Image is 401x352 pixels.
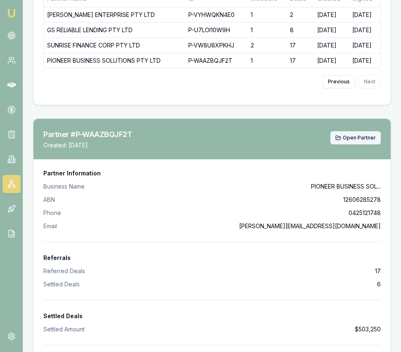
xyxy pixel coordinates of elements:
[185,53,247,68] td: P-WAAZBQJF2T
[7,8,17,18] img: emu-icon-u.png
[355,325,381,333] span: $503,250
[43,222,57,230] span: Email
[330,131,381,144] button: Open Partner
[43,280,80,288] span: Settled Deals
[185,38,247,53] td: P-VW8U8XPKHJ
[247,22,287,38] td: 1
[343,196,381,204] span: 12606285278
[185,7,247,22] td: P-VYHWQKN4E0
[247,7,287,22] td: 1
[287,38,314,53] td: 17
[349,53,380,68] td: [DATE]
[43,312,381,320] div: Settled Deals
[44,7,185,22] td: [PERSON_NAME] ENTERPRISE PTY LTD
[43,325,85,333] span: Settled Amount
[343,135,376,141] span: Open Partner
[43,267,85,275] span: Referred Deals
[44,38,185,53] td: SUNRISE FINANCE CORP PTY LTD
[43,196,55,204] span: ABN
[287,7,314,22] td: 2
[247,53,287,68] td: 1
[349,7,380,22] td: [DATE]
[43,141,145,149] p: Created: [DATE]
[314,22,349,38] td: [DATE]
[375,267,381,275] span: 17
[377,280,381,288] span: 6
[349,209,381,217] span: 0425121748
[44,22,185,38] td: GS RELIABLE LENDING PTY LTD
[287,53,314,68] td: 17
[314,53,349,68] td: [DATE]
[349,38,380,53] td: [DATE]
[44,53,185,68] td: PIONEER BUSINESS SOLUTIONS PTY LTD
[43,209,61,217] span: Phone
[314,38,349,53] td: [DATE]
[43,129,145,140] h3: Partner #P-WAAZBQJF2T
[185,22,247,38] td: P-U7LOI10W9H
[43,182,85,191] span: Business Name
[323,75,355,88] button: Previous
[247,38,287,53] td: 2
[311,182,381,191] span: PIONEER BUSINESS SOL...
[239,222,381,230] span: [PERSON_NAME][EMAIL_ADDRESS][DOMAIN_NAME]
[287,22,314,38] td: 8
[314,7,349,22] td: [DATE]
[349,22,380,38] td: [DATE]
[43,254,381,262] div: Referrals
[43,169,381,177] div: Partner Information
